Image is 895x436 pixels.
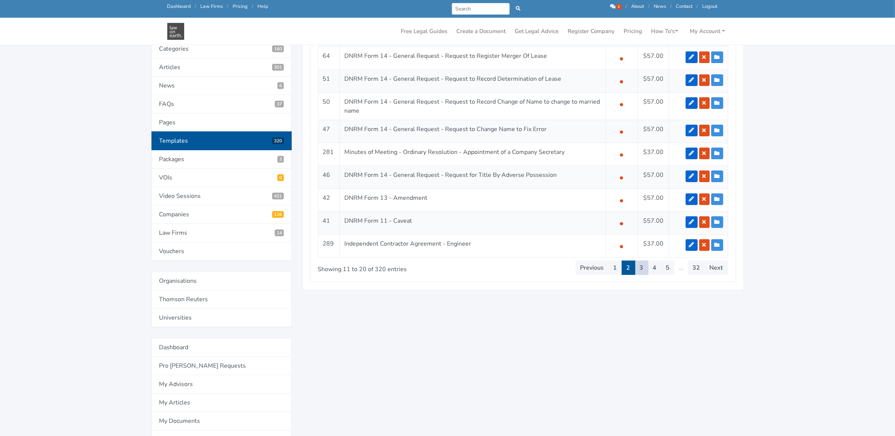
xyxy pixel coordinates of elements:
a: Universities [151,309,292,327]
span: Registered Companies [272,211,284,218]
img: Law On Earth [167,23,184,40]
a: Categories160 [151,40,292,58]
a: News [654,3,666,10]
span: / [252,3,254,10]
span: / [648,3,650,10]
td: Independent Contractor Agreement - Engineer [340,234,606,257]
a: My Account [687,24,728,39]
a: Register Company [565,24,618,39]
a: Vouchers [151,242,292,261]
span: • [619,52,624,64]
a: Next [705,261,728,275]
a: Video Sessions421 [151,187,292,205]
a: Law Firms14 [151,224,292,242]
td: $57.00 [638,166,669,189]
span: • [619,98,624,110]
a: News [151,77,292,95]
a: 4 [648,261,662,275]
td: 47 [318,120,340,143]
span: • [619,194,624,206]
a: Pricing [621,24,645,39]
a: Pricing [233,3,248,10]
a: My Documents [151,412,292,430]
span: Video Sessions [272,193,284,199]
td: 281 [318,143,340,166]
td: DNRM Form 14 - General Request - Request to Register Merger Of Lease [340,47,606,69]
a: FAQs [151,95,292,113]
td: DNRM Form 14 - General Request - Request to Change Name to Fix Error [340,120,606,143]
a: 1 [609,261,622,275]
span: 2 [616,4,622,9]
a: 5 [661,261,675,275]
td: 50 [318,92,340,120]
a: Articles [151,58,292,77]
a: 2 [622,261,635,275]
a: 32 [688,261,705,275]
a: Dashboard [151,338,292,357]
span: Pending VOIs [277,174,284,181]
span: • [619,240,624,252]
span: / [671,3,672,10]
td: $57.00 [638,47,669,69]
td: DNRM Form 13 - Amendment [340,189,606,211]
span: • [619,125,624,137]
td: $57.00 [638,120,669,143]
a: Logout [703,3,718,10]
a: Get Legal Advice [512,24,562,39]
a: Pages [151,113,292,132]
div: Showing 11 to 20 of 320 entries [318,260,483,274]
td: $37.00 [638,234,669,257]
td: 46 [318,166,340,189]
a: Contact [676,3,693,10]
a: Packages3 [151,150,292,169]
td: 51 [318,69,340,92]
td: 42 [318,189,340,211]
span: • [619,217,624,229]
td: $57.00 [638,92,669,120]
span: / [195,3,197,10]
a: 2 [610,3,623,10]
span: • [619,171,624,183]
input: Search [452,3,510,15]
a: Previous [575,261,609,275]
a: Thomson Reuters [151,290,292,309]
a: My Advisors [151,375,292,394]
a: How To's [648,24,681,39]
a: Law Firms [201,3,223,10]
td: $57.00 [638,69,669,92]
td: DNRM Form 11 - Caveat [340,211,606,234]
a: 3 [635,261,648,275]
a: Templates [151,131,292,150]
a: Organisations [151,272,292,290]
span: 160 [272,45,284,52]
a: About [631,3,644,10]
td: DNRM Form 14 - General Request - Request to Record Determination of Lease [340,69,606,92]
a: My Articles [151,394,292,412]
span: Law Firms [275,229,284,236]
span: / [697,3,698,10]
a: Dashboard [167,3,191,10]
td: DNRM Form 14 - General Request - Request to Record Change of Name to change to married name [340,92,606,120]
span: • [619,75,624,87]
span: / [626,3,627,10]
span: 320 [272,137,284,144]
td: $57.00 [638,211,669,234]
td: 64 [318,47,340,69]
td: 41 [318,211,340,234]
a: Help [258,3,268,10]
span: • [619,148,624,160]
a: Create a Document [454,24,509,39]
td: $57.00 [638,189,669,211]
a: Companies126 [151,205,292,224]
span: 37 [275,101,284,107]
td: 289 [318,234,340,257]
td: DNRM Form 14 - General Request - Request for Title By Adverse Possession [340,166,606,189]
a: Free Legal Guides [398,24,451,39]
td: Minutes of Meeting - Ordinary Resolution - Appointment of a Company Secretary [340,143,606,166]
span: 3 [277,156,284,163]
td: $37.00 [638,143,669,166]
span: 301 [272,64,284,71]
span: / [227,3,229,10]
span: 6 [277,82,284,89]
a: Pro [PERSON_NAME] Requests [151,357,292,375]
